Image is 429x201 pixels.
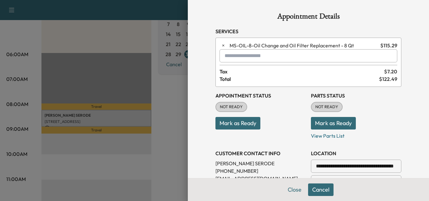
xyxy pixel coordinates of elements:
[215,28,401,35] h3: Services
[220,68,384,75] span: Tax
[311,117,356,130] button: Mark as Ready
[384,68,397,75] span: $ 7.20
[215,117,260,130] button: Mark as Ready
[216,104,247,110] span: NOT READY
[284,183,306,196] button: Close
[230,42,378,49] span: Oil Change and Oil Filter Replacement - 8 Qt
[215,175,306,182] p: [EMAIL_ADDRESS][DOMAIN_NAME]
[215,150,306,157] h3: CUSTOMER CONTACT INFO
[215,167,306,175] p: [PHONE_NUMBER]
[380,42,397,49] span: $ 115.29
[215,160,306,167] p: [PERSON_NAME] SERODE
[220,75,379,83] span: Total
[312,104,342,110] span: NOT READY
[311,130,401,140] p: View Parts List
[311,92,401,99] h3: Parts Status
[311,150,401,157] h3: LOCATION
[379,75,397,83] span: $ 122.49
[215,13,401,23] h1: Appointment Details
[215,92,306,99] h3: Appointment Status
[308,183,334,196] button: Cancel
